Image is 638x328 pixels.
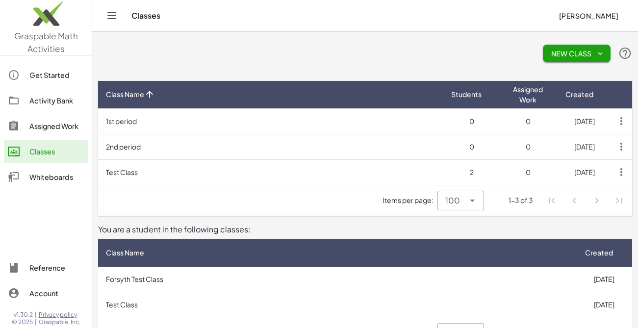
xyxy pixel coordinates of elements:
[556,159,612,185] td: [DATE]
[98,159,443,185] td: Test Class
[12,318,33,326] span: © 2025
[443,134,500,159] td: 0
[445,195,460,206] span: 100
[526,142,531,151] span: 0
[509,195,533,205] div: 1-3 of 3
[541,189,630,212] nav: Pagination Navigation
[4,165,88,189] a: Whiteboards
[106,89,144,100] span: Class Name
[443,159,500,185] td: 2
[565,89,593,100] span: Created
[29,262,84,274] div: Reference
[4,140,88,163] a: Classes
[29,171,84,183] div: Whiteboards
[98,224,632,235] div: You are a student in the following classes:
[4,63,88,87] a: Get Started
[4,89,88,112] a: Activity Bank
[98,267,576,292] td: Forsyth Test Class
[383,195,437,205] span: Items per page:
[576,292,632,318] td: [DATE]
[526,117,531,126] span: 0
[14,30,78,54] span: Graspable Math Activities
[576,267,632,292] td: [DATE]
[451,89,482,100] span: Students
[29,120,84,132] div: Assigned Work
[29,146,84,157] div: Classes
[4,114,88,138] a: Assigned Work
[14,311,33,319] span: v1.30.2
[4,281,88,305] a: Account
[29,287,84,299] div: Account
[443,108,500,134] td: 0
[4,256,88,279] a: Reference
[39,311,80,319] a: Privacy policy
[35,318,37,326] span: |
[106,248,144,258] span: Class Name
[98,134,443,159] td: 2nd period
[556,108,612,134] td: [DATE]
[104,8,120,24] button: Toggle navigation
[98,292,576,318] td: Test Class
[556,134,612,159] td: [DATE]
[543,45,611,62] button: New Class
[29,69,84,81] div: Get Started
[585,248,613,258] span: Created
[98,108,443,134] td: 1st period
[551,7,626,25] button: [PERSON_NAME]
[35,311,37,319] span: |
[29,95,84,106] div: Activity Bank
[551,49,603,58] span: New Class
[526,168,531,177] span: 0
[39,318,80,326] span: Graspable, Inc.
[559,11,618,20] span: [PERSON_NAME]
[508,84,548,105] span: Assigned Work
